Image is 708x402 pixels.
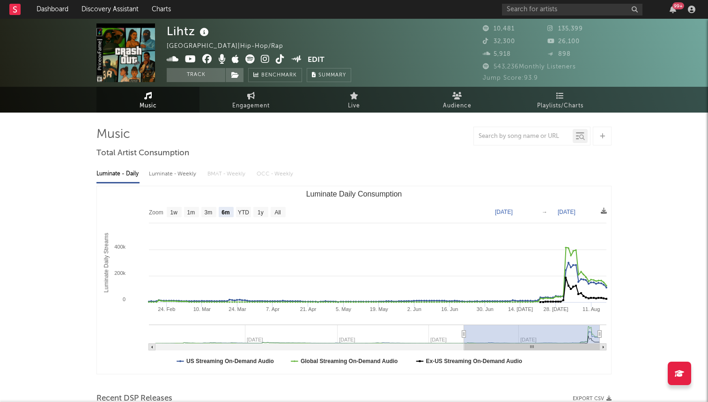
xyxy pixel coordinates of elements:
[149,166,198,182] div: Luminate - Weekly
[474,133,573,140] input: Search by song name or URL
[348,100,360,112] span: Live
[483,51,511,57] span: 5,918
[547,26,583,32] span: 135,399
[502,4,642,15] input: Search for artists
[547,38,580,45] span: 26,100
[483,26,515,32] span: 10,481
[318,73,346,78] span: Summary
[407,306,421,312] text: 2. Jun
[248,68,302,82] a: Benchmark
[537,100,583,112] span: Playlists/Charts
[238,209,249,216] text: YTD
[232,100,270,112] span: Engagement
[167,68,225,82] button: Track
[186,358,274,364] text: US Streaming On-Demand Audio
[170,209,178,216] text: 1w
[205,209,213,216] text: 3m
[308,54,324,66] button: Edit
[441,306,458,312] text: 16. Jun
[670,6,676,13] button: 99+
[258,209,264,216] text: 1y
[266,306,280,312] text: 7. Apr
[193,306,211,312] text: 10. Mar
[573,396,612,402] button: Export CSV
[229,306,246,312] text: 24. Mar
[558,209,575,215] text: [DATE]
[406,87,509,113] a: Audience
[103,233,110,292] text: Luminate Daily Streams
[542,209,547,215] text: →
[370,306,389,312] text: 19. May
[96,87,199,113] a: Music
[302,87,406,113] a: Live
[149,209,163,216] text: Zoom
[483,75,538,81] span: Jump Score: 93.9
[426,358,523,364] text: Ex-US Streaming On-Demand Audio
[483,64,576,70] span: 543,236 Monthly Listeners
[544,306,568,312] text: 28. [DATE]
[96,148,189,159] span: Total Artist Consumption
[307,68,351,82] button: Summary
[167,23,211,39] div: Lihtz
[97,186,611,374] svg: Luminate Daily Consumption
[158,306,175,312] text: 24. Feb
[483,38,515,45] span: 32,300
[199,87,302,113] a: Engagement
[306,190,402,198] text: Luminate Daily Consumption
[274,209,280,216] text: All
[443,100,472,112] span: Audience
[509,87,612,113] a: Playlists/Charts
[187,209,195,216] text: 1m
[547,51,571,57] span: 898
[221,209,229,216] text: 6m
[114,270,125,276] text: 200k
[336,306,352,312] text: 5. May
[495,209,513,215] text: [DATE]
[123,296,125,302] text: 0
[477,306,494,312] text: 30. Jun
[114,244,125,250] text: 400k
[301,358,398,364] text: Global Streaming On-Demand Audio
[96,166,140,182] div: Luminate - Daily
[300,306,317,312] text: 21. Apr
[508,306,533,312] text: 14. [DATE]
[140,100,157,112] span: Music
[261,70,297,81] span: Benchmark
[167,41,294,52] div: [GEOGRAPHIC_DATA] | Hip-Hop/Rap
[583,306,600,312] text: 11. Aug
[672,2,684,9] div: 99 +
